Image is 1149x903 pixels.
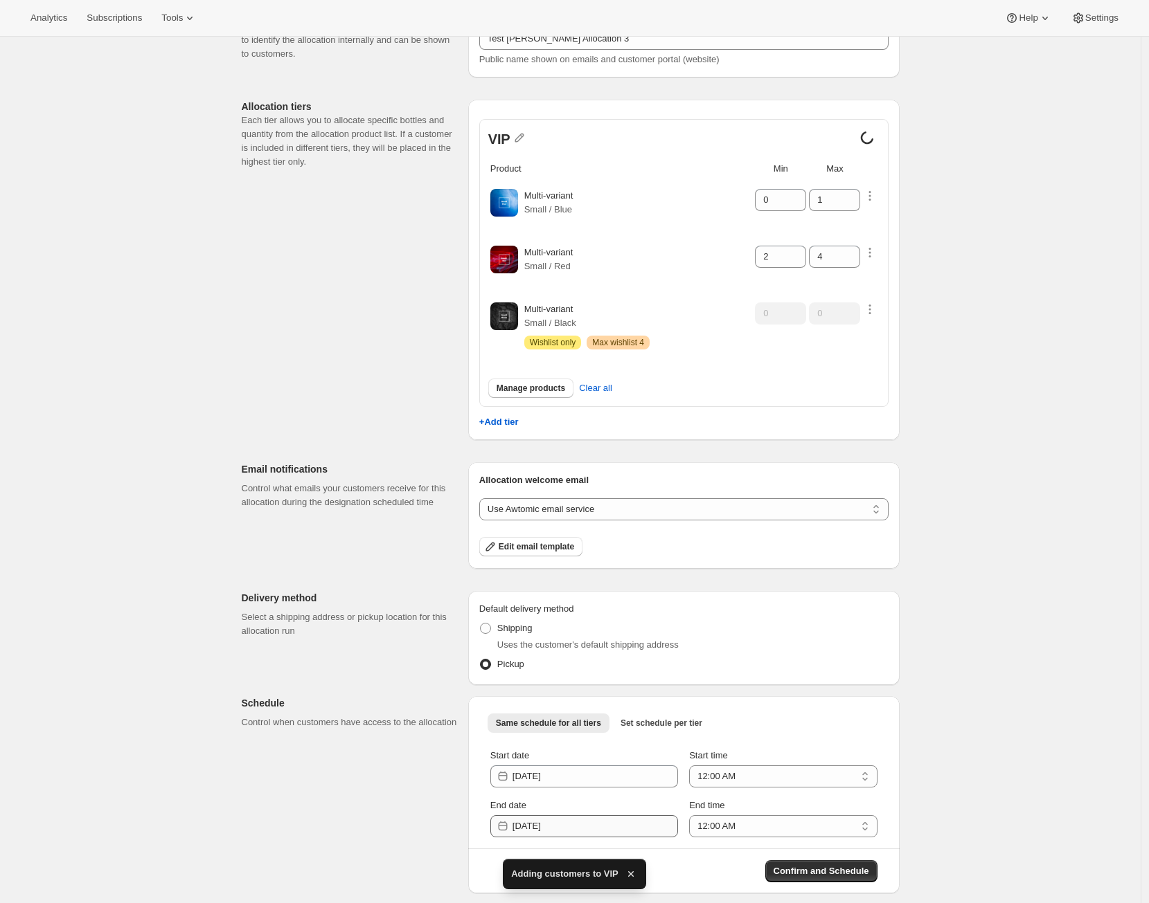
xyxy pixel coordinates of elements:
[242,100,457,113] p: Allocation tiers
[689,800,724,810] span: End time
[490,302,518,330] img: Multi-variant
[1063,8,1127,28] button: Settings
[78,8,150,28] button: Subscriptions
[612,713,711,733] button: Set schedule per tier
[579,381,612,395] span: Clear all
[592,337,644,348] span: Max wishlist 4
[490,750,529,760] span: Start date
[524,259,573,273] p: Small / Red
[621,718,702,729] span: Set schedule per tier
[524,189,573,203] p: Multi-variant
[496,718,601,729] span: Same schedule for all tiers
[242,462,457,476] p: Email notifications
[242,113,457,169] p: Each tier allows you to allocate specific bottles and quantity from the allocation product list. ...
[242,482,457,509] p: Control what emails your customers receive for this allocation during the designation scheduled time
[22,8,75,28] button: Analytics
[490,162,522,176] p: Product
[479,738,889,848] div: Same schedule for all tiers
[479,473,889,487] p: Allocation welcome email
[689,750,728,760] span: Start time
[490,246,518,273] img: Multi-variant
[997,8,1060,28] button: Help
[497,623,533,633] span: Shipping
[479,603,574,614] span: Default delivery method
[242,19,457,61] p: Give your allocation a name. This name will be used to identify the allocation internally and can...
[488,131,510,149] span: VIP
[490,800,526,810] span: End date
[499,541,574,552] span: Edit email template
[765,860,878,882] button: Confirm and Schedule
[809,162,860,176] p: Max
[242,715,457,729] p: Control when customers have access to the allocation
[153,8,205,28] button: Tools
[479,417,519,427] button: +Add tier
[242,591,457,605] p: Delivery method
[530,337,576,348] span: Wishlist only
[524,316,650,330] p: Small / Black
[490,189,518,217] img: Multi-variant
[479,54,720,64] span: Public name shown on emails and customer portal (website)
[511,867,618,881] span: Adding customers to VIP
[242,610,457,638] p: Select a shipping address or pickup location for this allocation run
[479,537,582,556] button: Edit email template
[755,162,806,176] p: Min
[497,639,679,650] span: Uses the customer's default shipping address
[87,12,142,24] span: Subscriptions
[1085,12,1119,24] span: Settings
[161,12,183,24] span: Tools
[524,203,573,217] p: Small / Blue
[524,302,650,316] p: Multi-variant
[497,383,565,394] span: Manage products
[30,12,67,24] span: Analytics
[774,864,869,878] span: Confirm and Schedule
[479,28,889,50] input: Example: Spring 2025
[497,659,524,669] span: Pickup
[1019,12,1037,24] span: Help
[488,378,573,398] button: Manage products
[524,246,573,259] p: Multi-variant
[242,696,457,710] p: Schedule
[488,713,609,733] button: Same schedule for all tiers
[571,374,621,402] button: Clear all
